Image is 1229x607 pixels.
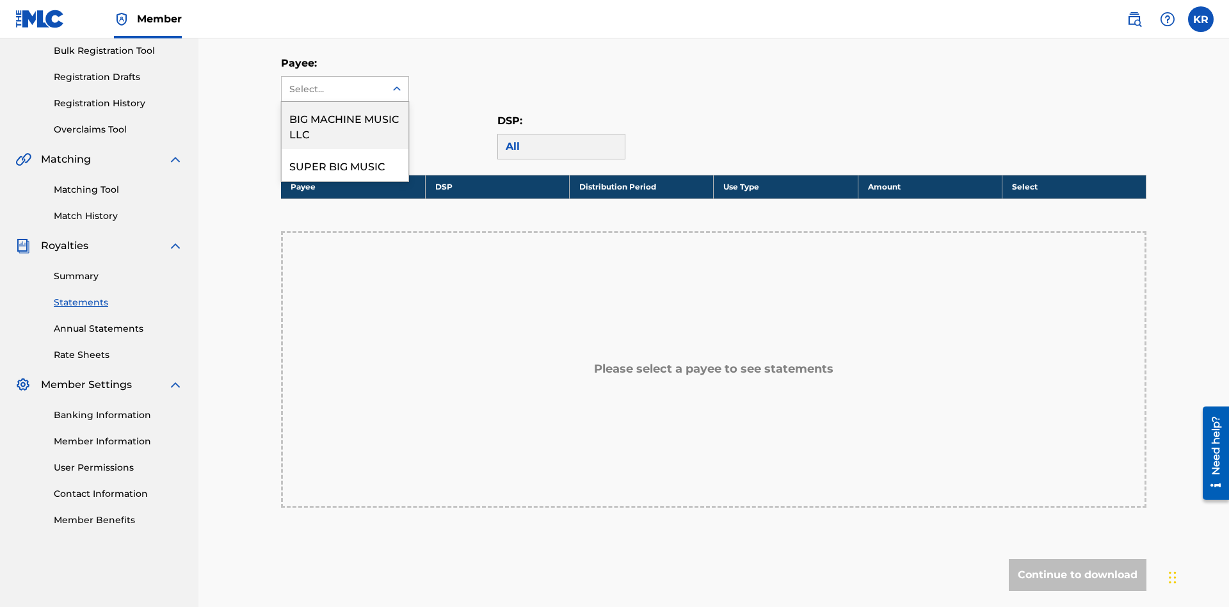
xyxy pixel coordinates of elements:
span: Matching [41,152,91,167]
img: Royalties [15,238,31,254]
a: Bulk Registration Tool [54,44,183,58]
th: Amount [858,175,1002,198]
img: MLC Logo [15,10,65,28]
a: Banking Information [54,409,183,422]
img: search [1127,12,1142,27]
a: Statements [54,296,183,309]
a: Match History [54,209,183,223]
a: Matching Tool [54,183,183,197]
label: Payee: [281,57,317,69]
div: Help [1155,6,1180,32]
a: Member Information [54,435,183,448]
th: Use Type [714,175,858,198]
th: Payee [281,175,425,198]
img: Member Settings [15,377,31,393]
img: help [1160,12,1175,27]
a: Contact Information [54,487,183,501]
th: Select [1002,175,1146,198]
a: Summary [54,270,183,283]
span: Member [137,12,182,26]
span: Royalties [41,238,88,254]
div: Select... [289,83,376,96]
th: Distribution Period [570,175,714,198]
iframe: Resource Center [1193,401,1229,506]
img: expand [168,377,183,393]
a: Overclaims Tool [54,123,183,136]
div: BIG MACHINE MUSIC LLC [282,102,408,149]
h5: Please select a payee to see statements [594,362,833,376]
a: Registration History [54,97,183,110]
img: expand [168,238,183,254]
div: User Menu [1188,6,1214,32]
a: Public Search [1121,6,1147,32]
iframe: Chat Widget [1165,546,1229,607]
a: Rate Sheets [54,348,183,362]
div: SUPER BIG MUSIC [282,149,408,181]
a: Registration Drafts [54,70,183,84]
div: Drag [1169,558,1177,597]
a: User Permissions [54,461,183,474]
img: expand [168,152,183,167]
th: DSP [425,175,569,198]
img: Matching [15,152,31,167]
a: Annual Statements [54,322,183,336]
span: Member Settings [41,377,132,393]
label: DSP: [497,115,522,127]
img: Top Rightsholder [114,12,129,27]
a: Member Benefits [54,514,183,527]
